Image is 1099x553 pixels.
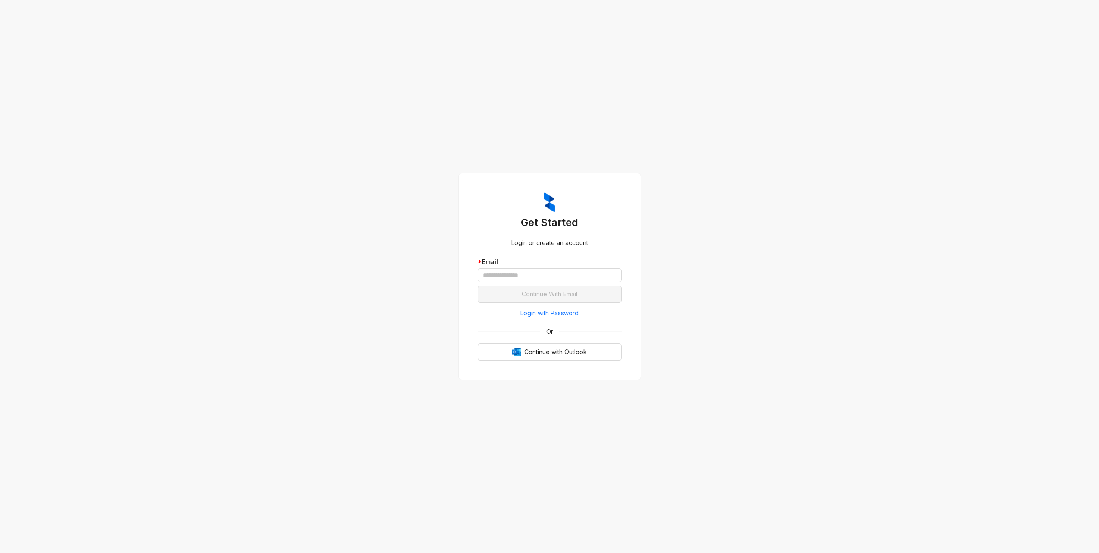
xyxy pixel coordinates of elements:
button: Login with Password [478,306,622,320]
span: Or [540,327,559,336]
img: ZumaIcon [544,192,555,212]
button: Continue With Email [478,286,622,303]
img: Outlook [512,348,521,356]
button: OutlookContinue with Outlook [478,343,622,361]
h3: Get Started [478,216,622,229]
span: Login with Password [520,308,579,318]
span: Continue with Outlook [524,347,587,357]
div: Login or create an account [478,238,622,248]
div: Email [478,257,622,267]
